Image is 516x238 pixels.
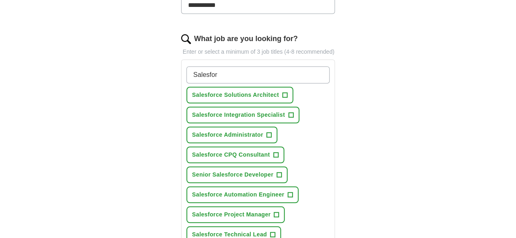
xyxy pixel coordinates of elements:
[181,34,191,44] img: search.png
[186,166,288,183] button: Senior Salesforce Developer
[192,91,279,99] span: Salesforce Solutions Architect
[192,190,284,199] span: Salesforce Automation Engineer
[194,33,298,44] label: What job are you looking for?
[186,127,277,143] button: Salesforce Administrator
[192,131,263,139] span: Salesforce Administrator
[186,87,293,103] button: Salesforce Solutions Architect
[181,48,335,56] p: Enter or select a minimum of 3 job titles (4-8 recommended)
[192,210,271,219] span: Salesforce Project Manager
[186,206,285,223] button: Salesforce Project Manager
[192,111,285,119] span: Salesforce Integration Specialist
[186,186,299,203] button: Salesforce Automation Engineer
[186,66,330,83] input: Type a job title and press enter
[186,146,284,163] button: Salesforce CPQ Consultant
[192,170,273,179] span: Senior Salesforce Developer
[192,151,270,159] span: Salesforce CPQ Consultant
[186,107,299,123] button: Salesforce Integration Specialist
